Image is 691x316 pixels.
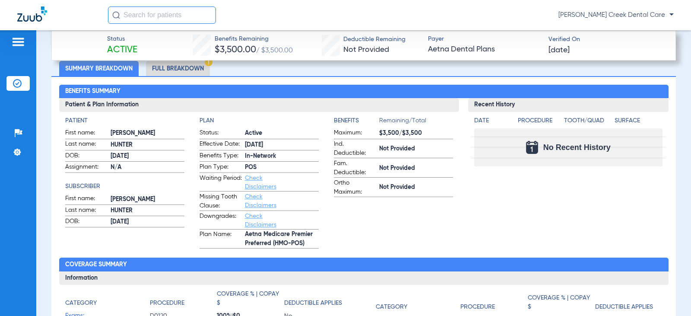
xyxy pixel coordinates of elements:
span: Assignment: [65,163,108,173]
app-breakdown-title: Tooth/Quad [564,116,612,128]
span: Not Provided [379,183,453,192]
a: Check Disclaimers [245,175,276,190]
li: Summary Breakdown [59,61,139,76]
span: Status: [200,128,242,139]
img: Search Icon [112,11,120,19]
span: Benefits Remaining [215,35,293,44]
app-breakdown-title: Surface [615,116,662,128]
img: Zuub Logo [17,6,47,22]
h4: Procedure [150,299,184,308]
h4: Coverage % | Copay $ [217,290,279,308]
h4: Procedure [460,303,495,312]
h4: Surface [615,116,662,125]
app-breakdown-title: Date [474,116,510,128]
span: DOB: [65,151,108,162]
h4: Benefits [334,116,379,125]
span: Status [107,35,137,44]
span: HUNTER [111,206,184,215]
h2: Coverage Summary [59,258,669,271]
app-breakdown-title: Category [376,290,460,315]
span: Remaining/Total [379,116,453,128]
h3: Patient & Plan Information [59,98,460,112]
span: Aetna Medicare Premier Preferred (HMO-POS) [245,230,319,248]
span: $3,500/$3,500 [379,129,453,138]
app-breakdown-title: Coverage % | Copay $ [528,290,595,315]
span: Verified On [548,35,662,44]
h4: Patient [65,116,184,125]
span: HUNTER [111,140,184,150]
img: Calendar [526,141,538,154]
span: Last name: [65,206,108,216]
span: No Recent History [543,143,611,152]
input: Search for patients [108,6,216,24]
a: Check Disclaimers [245,213,276,228]
span: Fam. Deductible: [334,159,376,177]
span: POS [245,163,319,172]
h3: Recent History [468,98,668,112]
span: Active [245,129,319,138]
span: Ind. Deductible: [334,140,376,158]
h4: Procedure [518,116,561,125]
app-breakdown-title: Benefits [334,116,379,128]
app-breakdown-title: Procedure [150,290,217,311]
span: Maximum: [334,128,376,139]
span: First name: [65,194,108,204]
h4: Subscriber [65,182,184,191]
span: Active [107,44,137,56]
a: Check Disclaimers [245,194,276,208]
app-breakdown-title: Deductible Applies [595,290,662,315]
h4: Coverage % | Copay $ [528,294,590,312]
span: Payer [428,35,541,44]
span: Aetna Dental Plans [428,44,541,55]
span: Downgrades: [200,212,242,229]
h3: Information [59,271,669,285]
span: Plan Type: [200,163,242,173]
span: Waiting Period: [200,174,242,191]
span: [DATE] [111,217,184,227]
span: N/A [111,163,184,172]
span: Last name: [65,140,108,150]
span: Deductible Remaining [343,35,406,44]
app-breakdown-title: Procedure [460,290,528,315]
span: [DATE] [111,152,184,161]
span: [PERSON_NAME] [111,129,184,138]
span: [PERSON_NAME] [111,195,184,204]
h4: Category [65,299,97,308]
h4: Tooth/Quad [564,116,612,125]
h4: Plan [200,116,319,125]
h4: Deductible Applies [595,303,653,312]
span: Benefits Type: [200,151,242,162]
span: Plan Name: [200,230,242,248]
span: $3,500.00 [215,45,256,54]
span: Not Provided [379,164,453,173]
app-breakdown-title: Category [65,290,150,311]
span: In-Network [245,152,319,161]
app-breakdown-title: Deductible Applies [284,290,352,311]
img: Hazard [205,58,212,66]
li: Full Breakdown [146,61,210,76]
span: Ortho Maximum: [334,179,376,197]
app-breakdown-title: Coverage % | Copay $ [217,290,284,311]
h2: Benefits Summary [59,85,669,99]
span: Not Provided [343,46,389,54]
span: [DATE] [548,45,570,56]
span: / $3,500.00 [256,47,293,54]
h4: Deductible Applies [284,299,342,308]
span: DOB: [65,217,108,227]
img: hamburger-icon [11,37,25,47]
span: [DATE] [245,140,319,150]
h4: Date [474,116,510,125]
span: Missing Tooth Clause: [200,192,242,211]
app-breakdown-title: Procedure [518,116,561,128]
span: Effective Date: [200,140,242,150]
h4: Category [376,303,407,312]
span: First name: [65,128,108,139]
span: [PERSON_NAME] Creek Dental Care [558,11,674,19]
span: Not Provided [379,144,453,153]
